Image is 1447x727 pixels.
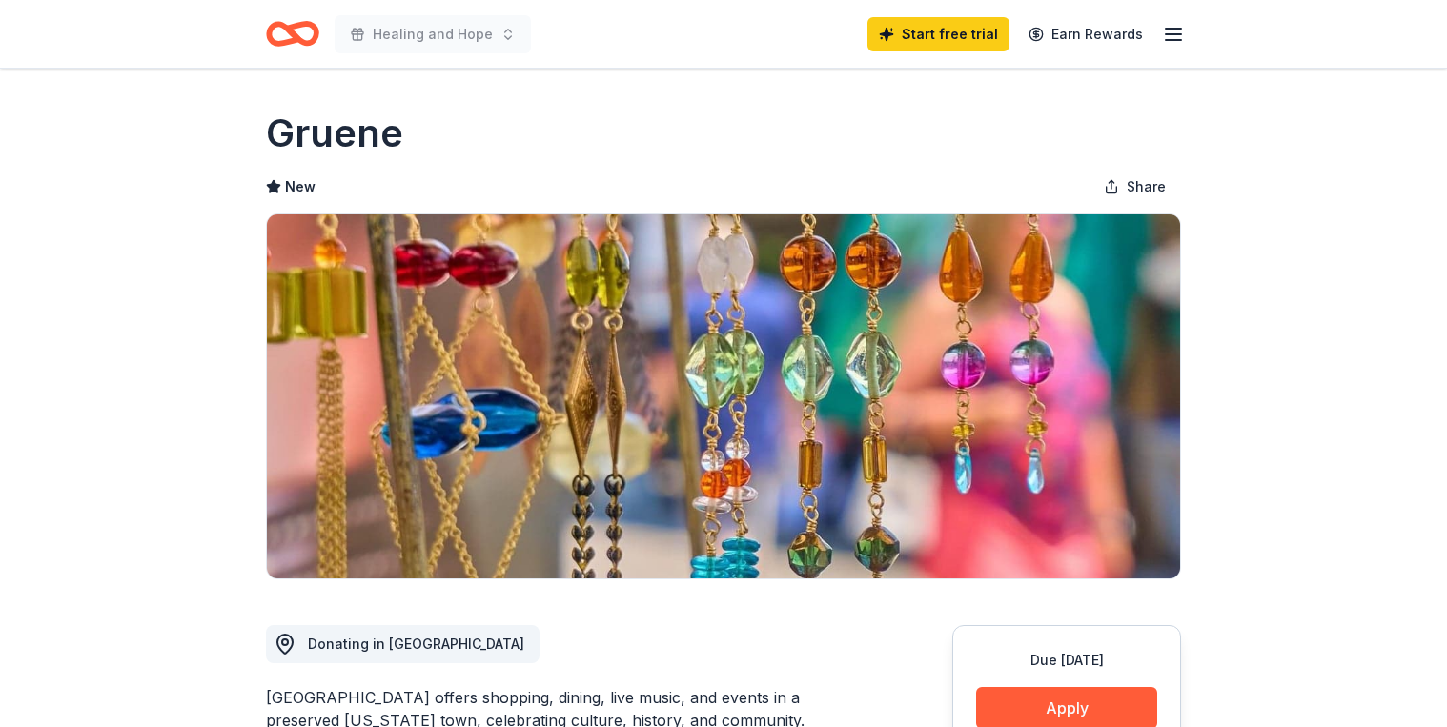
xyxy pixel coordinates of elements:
button: Share [1089,168,1181,206]
img: Image for Gruene [267,214,1180,578]
span: Share [1127,175,1166,198]
button: Healing and Hope [335,15,531,53]
div: Due [DATE] [976,649,1157,672]
a: Home [266,11,319,56]
span: New [285,175,316,198]
span: Healing and Hope [373,23,493,46]
span: Donating in [GEOGRAPHIC_DATA] [308,636,524,652]
a: Earn Rewards [1017,17,1154,51]
a: Start free trial [867,17,1009,51]
h1: Gruene [266,107,403,160]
